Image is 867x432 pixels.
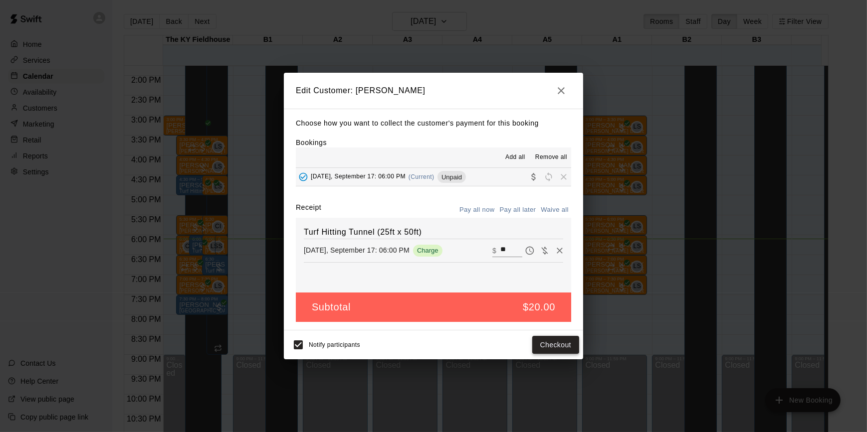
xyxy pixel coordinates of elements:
[497,202,539,218] button: Pay all later
[284,73,583,109] h2: Edit Customer: [PERSON_NAME]
[492,246,496,256] p: $
[531,149,571,165] button: Remove all
[409,173,434,180] span: (Current)
[535,152,567,162] span: Remove all
[532,336,579,354] button: Checkout
[413,247,442,254] span: Charge
[304,245,410,255] p: [DATE], September 17: 06:00 PM
[552,243,567,258] button: Remove
[312,300,351,314] h5: Subtotal
[522,246,537,254] span: Pay later
[526,173,541,180] span: Collect payment
[457,202,497,218] button: Pay all now
[505,152,525,162] span: Add all
[538,202,571,218] button: Waive all
[296,169,311,184] button: Added - Collect Payment
[556,173,571,180] span: Remove
[499,149,531,165] button: Add all
[296,168,571,186] button: Added - Collect Payment[DATE], September 17: 06:00 PM(Current)UnpaidCollect paymentRescheduleRemove
[537,246,552,254] span: Waive payment
[523,300,555,314] h5: $20.00
[296,139,327,146] label: Bookings
[541,173,556,180] span: Reschedule
[296,202,321,218] label: Receipt
[304,226,563,239] h6: Turf Hitting Tunnel (25ft x 50ft)
[296,117,571,130] p: Choose how you want to collect the customer's payment for this booking
[437,173,466,181] span: Unpaid
[309,341,360,348] span: Notify participants
[311,173,406,180] span: [DATE], September 17: 06:00 PM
